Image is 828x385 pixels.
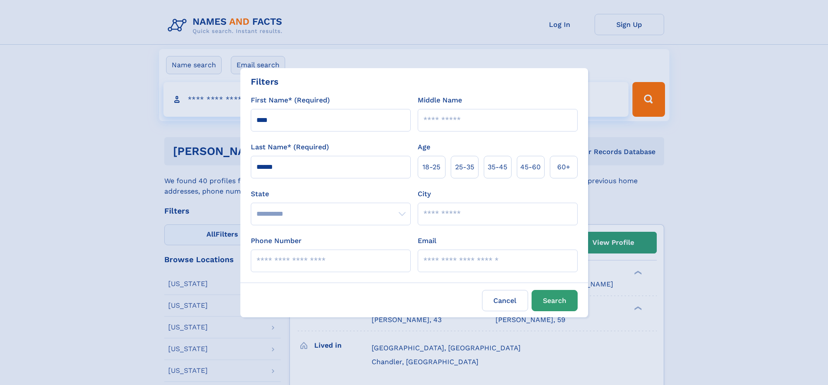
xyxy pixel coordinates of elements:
div: Filters [251,75,279,88]
label: City [418,189,431,199]
span: 45‑60 [520,162,541,172]
label: Email [418,236,436,246]
span: 35‑45 [488,162,507,172]
label: First Name* (Required) [251,95,330,105]
span: 60+ [557,162,570,172]
label: Phone Number [251,236,302,246]
span: 18‑25 [422,162,440,172]
span: 25‑35 [455,162,474,172]
label: Age [418,142,430,152]
button: Search [532,290,578,311]
label: Middle Name [418,95,462,105]
label: State [251,189,411,199]
label: Cancel [482,290,528,311]
label: Last Name* (Required) [251,142,329,152]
